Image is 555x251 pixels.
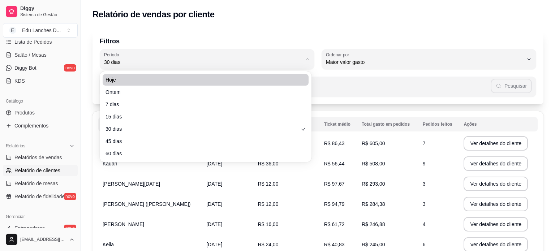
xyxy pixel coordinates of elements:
[14,225,45,232] span: Entregadores
[258,161,279,166] span: R$ 36,00
[423,221,426,227] span: 4
[14,193,65,200] span: Relatório de fidelidade
[106,88,298,96] span: Ontem
[362,242,385,247] span: R$ 245,00
[423,161,426,166] span: 9
[464,197,528,211] button: Ver detalhes do cliente
[258,201,279,207] span: R$ 12,00
[423,242,426,247] span: 6
[6,143,25,149] span: Relatórios
[103,242,114,247] span: Keila
[362,140,385,146] span: R$ 605,00
[326,52,352,58] label: Ordenar por
[103,201,191,207] span: [PERSON_NAME] ([PERSON_NAME])
[14,154,62,161] span: Relatórios de vendas
[362,181,385,187] span: R$ 293,00
[98,117,202,131] th: Nome
[464,136,528,151] button: Ver detalhes do cliente
[423,140,426,146] span: 7
[362,221,385,227] span: R$ 246,88
[14,167,60,174] span: Relatório de clientes
[464,156,528,171] button: Ver detalhes do cliente
[106,138,298,145] span: 45 dias
[106,150,298,157] span: 60 dias
[459,117,538,131] th: Ações
[14,122,48,129] span: Complementos
[258,242,279,247] span: R$ 24,00
[14,51,47,59] span: Salão / Mesas
[14,109,35,116] span: Produtos
[357,117,418,131] th: Total gasto em pedidos
[423,201,426,207] span: 3
[324,181,345,187] span: R$ 97,67
[418,117,460,131] th: Pedidos feitos
[324,201,345,207] span: R$ 94,79
[258,181,279,187] span: R$ 12,00
[20,5,75,12] span: Diggy
[106,101,298,108] span: 7 dias
[106,76,298,83] span: Hoje
[324,161,345,166] span: R$ 56,44
[464,217,528,231] button: Ver detalhes do cliente
[206,201,222,207] span: [DATE]
[324,242,345,247] span: R$ 40,83
[206,181,222,187] span: [DATE]
[14,38,52,46] span: Lista de Pedidos
[104,59,301,66] span: 30 dias
[362,161,385,166] span: R$ 508,00
[103,221,144,227] span: [PERSON_NAME]
[3,23,78,38] button: Select a team
[362,201,385,207] span: R$ 284,38
[100,36,536,46] p: Filtros
[423,181,426,187] span: 3
[22,27,61,34] div: Edu Lanches D ...
[206,242,222,247] span: [DATE]
[9,27,16,34] span: E
[14,77,25,85] span: KDS
[92,9,215,20] h2: Relatório de vendas por cliente
[103,161,117,166] span: Kauan
[14,180,58,187] span: Relatório de mesas
[258,221,279,227] span: R$ 16,00
[320,117,357,131] th: Ticket médio
[3,95,78,107] div: Catálogo
[324,140,345,146] span: R$ 86,43
[206,161,222,166] span: [DATE]
[104,52,121,58] label: Período
[103,181,160,187] span: [PERSON_NAME][DATE]
[464,177,528,191] button: Ver detalhes do cliente
[3,211,78,222] div: Gerenciar
[106,113,298,120] span: 15 dias
[326,59,523,66] span: Maior valor gasto
[20,12,75,18] span: Sistema de Gestão
[20,237,66,242] span: [EMAIL_ADDRESS][DOMAIN_NAME]
[206,221,222,227] span: [DATE]
[106,125,298,133] span: 30 dias
[324,221,345,227] span: R$ 61,72
[14,64,36,72] span: Diggy Bot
